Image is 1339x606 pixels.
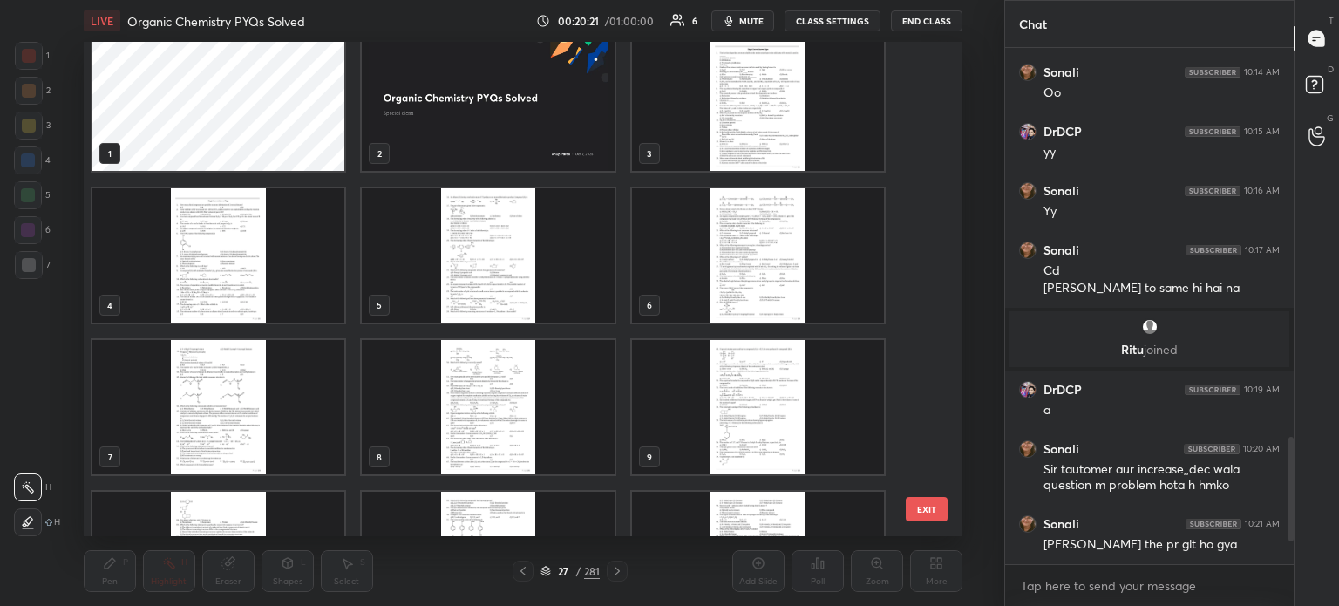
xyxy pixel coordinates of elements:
div: Cd [1043,262,1280,280]
div: / [575,566,581,576]
div: 6 [14,216,51,244]
div: [PERSON_NAME] the pr glt ho gya [1043,536,1280,554]
p: H [45,483,51,492]
h4: Organic Chemistry PYQs Solved [127,13,305,30]
button: End Class [891,10,962,31]
img: 3b5aa5d73a594b338ef2bb24cb4bd2f3.jpg [1019,182,1037,200]
div: a [1043,402,1280,419]
button: EXIT [906,497,948,521]
div: 10:21 AM [1245,519,1280,529]
div: Sir tautomer aur increase,,dec wala question m problem hota h hmko [1043,461,1280,494]
p: Chat [1005,1,1061,47]
button: CLASS SETTINGS [785,10,880,31]
div: yy [1043,144,1280,161]
img: 4P8fHbbgJtejmAAAAAElFTkSuQmCC [1185,385,1240,395]
img: b3a95a5546134ed09af10c7c8539e58d.jpg [1019,123,1037,140]
div: 10:16 AM [1244,186,1280,196]
h6: DrDCP [1043,382,1082,398]
h6: DrDCP [1043,124,1082,140]
div: grid [1005,48,1294,564]
p: H [54,518,60,527]
div: 3 [15,112,51,140]
div: 1 [15,42,50,70]
img: 3b5aa5d73a594b338ef2bb24cb4bd2f3.jpg [1019,515,1037,533]
div: [PERSON_NAME] to same hi hai na [1043,280,1280,297]
div: 10:14 AM [1244,67,1280,78]
p: G [1327,112,1334,125]
div: LIVE [84,10,120,31]
div: 5 [14,181,51,209]
div: 10:17 AM [1245,245,1280,255]
h6: Sonali [1043,183,1079,199]
h6: Sonali [1043,65,1079,80]
img: 4P8fHbbgJtejmAAAAAElFTkSuQmCC [1185,186,1240,196]
img: default.png [1141,318,1159,336]
img: 3b5aa5d73a594b338ef2bb24cb4bd2f3.jpg [1019,242,1037,259]
h6: Sonali [1043,516,1079,532]
div: 10:20 AM [1243,444,1280,454]
span: mute [739,15,764,27]
h6: Sonali [1043,441,1079,457]
span: joined [1144,341,1178,357]
img: 4P8fHbbgJtejmAAAAAElFTkSuQmCC [1186,519,1241,529]
img: 4P8fHbbgJtejmAAAAAElFTkSuQmCC [1186,245,1241,255]
div: Yy [1043,203,1280,221]
img: 3b5aa5d73a594b338ef2bb24cb4bd2f3.jpg [1019,64,1037,81]
img: 4P8fHbbgJtejmAAAAAElFTkSuQmCC [1185,126,1240,137]
img: 4P8fHbbgJtejmAAAAAElFTkSuQmCC [1185,67,1240,78]
div: 27 [554,566,572,576]
div: 4 [14,146,51,174]
div: 7 [15,251,51,279]
p: T [1329,14,1334,27]
div: 6 [692,17,697,25]
img: b3a95a5546134ed09af10c7c8539e58d.jpg [1019,381,1037,398]
img: shiftIcon.72a6c929.svg [45,519,52,526]
img: 3b5aa5d73a594b338ef2bb24cb4bd2f3.jpg [1019,440,1037,458]
img: 4P8fHbbgJtejmAAAAAElFTkSuQmCC [1184,444,1240,454]
div: grid [84,42,932,536]
p: D [1328,63,1334,76]
div: 10:15 AM [1244,126,1280,137]
div: Oo [1043,85,1280,102]
div: 10:19 AM [1244,385,1280,395]
p: Ritu [1020,343,1279,357]
div: 281 [584,563,600,579]
div: 2 [15,77,51,105]
button: mute [711,10,774,31]
h6: Sonali [1043,242,1079,258]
